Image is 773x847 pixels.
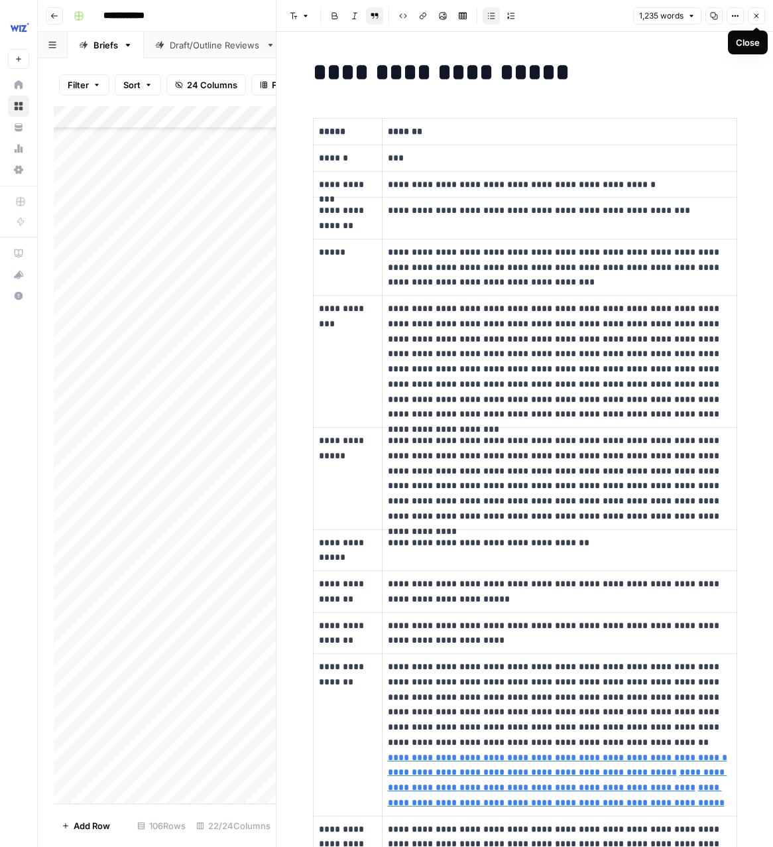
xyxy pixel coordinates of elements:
div: 106 Rows [132,815,191,836]
a: Home [8,74,29,96]
div: 22/24 Columns [191,815,276,836]
div: Close [736,36,760,49]
button: Filter [59,74,109,96]
span: Add Row [74,819,110,832]
a: AirOps Academy [8,243,29,264]
a: Settings [8,159,29,180]
a: Draft/Outline Reviews [144,32,286,58]
button: Help + Support [8,285,29,306]
img: Wiz Logo [8,15,32,39]
div: What's new? [9,265,29,285]
a: Your Data [8,117,29,138]
div: Draft/Outline Reviews [170,38,261,52]
a: Browse [8,96,29,117]
span: Filter [68,78,89,92]
span: 1,235 words [639,10,684,22]
button: Add Row [54,815,118,836]
button: 1,235 words [633,7,701,25]
button: What's new? [8,264,29,285]
a: Usage [8,138,29,159]
div: Briefs [93,38,118,52]
button: Sort [115,74,161,96]
span: 24 Columns [187,78,237,92]
span: Sort [123,78,141,92]
button: Workspace: Wiz [8,11,29,44]
button: 24 Columns [166,74,246,96]
button: Freeze Columns [251,74,349,96]
a: Briefs [68,32,144,58]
